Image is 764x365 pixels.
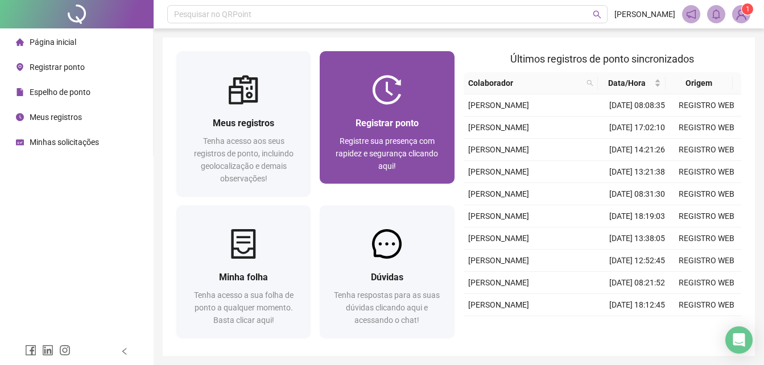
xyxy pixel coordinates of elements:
span: file [16,88,24,96]
span: Minha folha [219,272,268,283]
span: [PERSON_NAME] [468,145,529,154]
span: Página inicial [30,38,76,47]
span: [PERSON_NAME] [468,278,529,287]
span: instagram [59,345,71,356]
span: [PERSON_NAME] [468,123,529,132]
td: REGISTRO WEB [672,294,741,316]
td: REGISTRO WEB [672,183,741,205]
span: Tenha respostas para as suas dúvidas clicando aqui e acessando o chat! [334,291,440,325]
span: search [593,10,601,19]
span: environment [16,63,24,71]
span: [PERSON_NAME] [468,189,529,198]
span: [PERSON_NAME] [614,8,675,20]
span: Registre sua presença com rapidez e segurança clicando aqui! [336,136,438,171]
a: DúvidasTenha respostas para as suas dúvidas clicando aqui e acessando o chat! [320,205,454,338]
span: left [121,347,129,355]
td: REGISTRO WEB [672,205,741,227]
td: REGISTRO WEB [672,250,741,272]
td: REGISTRO WEB [672,161,741,183]
span: bell [711,9,721,19]
span: schedule [16,138,24,146]
td: [DATE] 08:08:35 [602,94,672,117]
a: Minha folhaTenha acesso a sua folha de ponto a qualquer momento. Basta clicar aqui! [176,205,311,338]
td: REGISTRO WEB [672,94,741,117]
span: linkedin [42,345,53,356]
a: Meus registrosTenha acesso aos seus registros de ponto, incluindo geolocalização e demais observa... [176,51,311,196]
sup: Atualize o seu contato no menu Meus Dados [742,3,753,15]
span: [PERSON_NAME] [468,167,529,176]
th: Origem [666,72,733,94]
td: [DATE] 08:21:52 [602,272,672,294]
td: [DATE] 18:19:03 [602,205,672,227]
span: Meus registros [213,118,274,128]
td: [DATE] 08:31:30 [602,183,672,205]
span: Meus registros [30,113,82,122]
td: [DATE] 13:21:38 [602,161,672,183]
span: Registrar ponto [356,118,419,128]
span: Colaborador [468,77,583,89]
span: Registrar ponto [30,63,85,72]
td: [DATE] 13:38:05 [602,227,672,250]
span: Últimos registros de ponto sincronizados [510,53,694,65]
td: [DATE] 13:00:15 [602,316,672,338]
td: REGISTRO WEB [672,227,741,250]
td: [DATE] 18:12:45 [602,294,672,316]
span: home [16,38,24,46]
span: search [584,74,596,92]
span: [PERSON_NAME] [468,234,529,243]
span: Minhas solicitações [30,138,99,147]
span: notification [686,9,696,19]
span: clock-circle [16,113,24,121]
span: 1 [746,5,750,13]
td: REGISTRO WEB [672,117,741,139]
span: [PERSON_NAME] [468,211,529,221]
span: [PERSON_NAME] [468,300,529,309]
a: Registrar pontoRegistre sua presença com rapidez e segurança clicando aqui! [320,51,454,184]
td: [DATE] 12:52:45 [602,250,672,272]
span: search [587,80,593,86]
th: Data/Hora [598,72,665,94]
span: Tenha acesso a sua folha de ponto a qualquer momento. Basta clicar aqui! [194,291,294,325]
span: Dúvidas [371,272,403,283]
span: facebook [25,345,36,356]
span: Data/Hora [602,77,651,89]
span: [PERSON_NAME] [468,256,529,265]
img: 90667 [733,6,750,23]
div: Open Intercom Messenger [725,326,753,354]
span: [PERSON_NAME] [468,101,529,110]
td: REGISTRO WEB [672,316,741,338]
span: Tenha acesso aos seus registros de ponto, incluindo geolocalização e demais observações! [194,136,294,183]
td: REGISTRO WEB [672,272,741,294]
td: [DATE] 14:21:26 [602,139,672,161]
td: [DATE] 17:02:10 [602,117,672,139]
td: REGISTRO WEB [672,139,741,161]
span: Espelho de ponto [30,88,90,97]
